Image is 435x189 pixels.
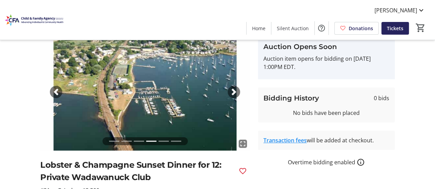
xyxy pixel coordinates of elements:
[357,158,365,166] a: How overtime bidding works for silent auctions
[258,158,395,166] div: Overtime bidding enabled
[369,5,431,16] button: [PERSON_NAME]
[381,22,409,35] a: Tickets
[374,6,417,14] span: [PERSON_NAME]
[263,136,389,144] div: will be added at checkout.
[263,42,389,52] h3: Auction Opens Soon
[349,25,373,32] span: Donations
[263,55,389,71] p: Auction item opens for bidding on [DATE] 1:00PM EDT.
[236,164,250,178] button: Favourite
[239,140,247,148] mat-icon: fullscreen
[4,3,65,37] img: Child and Family Agency (CFA)'s Logo
[315,21,328,35] button: Help
[387,25,403,32] span: Tickets
[40,159,233,184] h2: Lobster & Champagne Sunset Dinner for 12: Private Wadawanuck Club
[277,25,309,32] span: Silent Auction
[334,22,379,35] a: Donations
[252,25,265,32] span: Home
[263,93,319,103] h3: Bidding History
[414,22,427,34] button: Cart
[40,33,250,151] img: Image
[374,94,389,102] span: 0 bids
[247,22,271,35] a: Home
[263,137,307,144] a: Transaction fees
[271,22,314,35] a: Silent Auction
[263,109,389,117] div: No bids have been placed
